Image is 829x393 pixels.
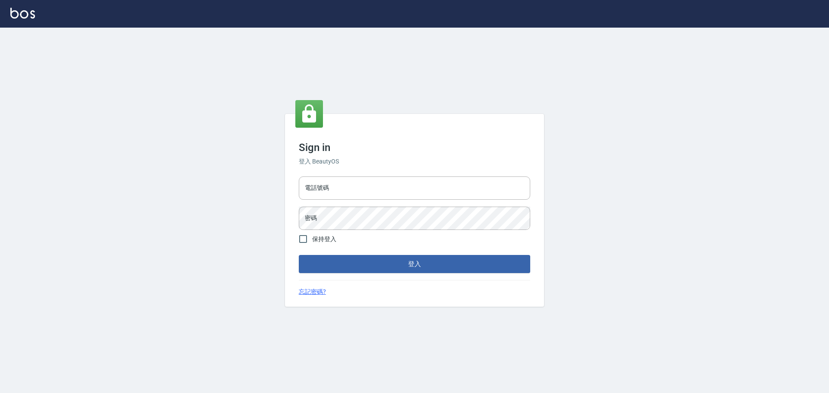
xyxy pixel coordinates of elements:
h3: Sign in [299,141,530,154]
button: 登入 [299,255,530,273]
span: 保持登入 [312,235,336,244]
a: 忘記密碼? [299,287,326,296]
img: Logo [10,8,35,19]
h6: 登入 BeautyOS [299,157,530,166]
